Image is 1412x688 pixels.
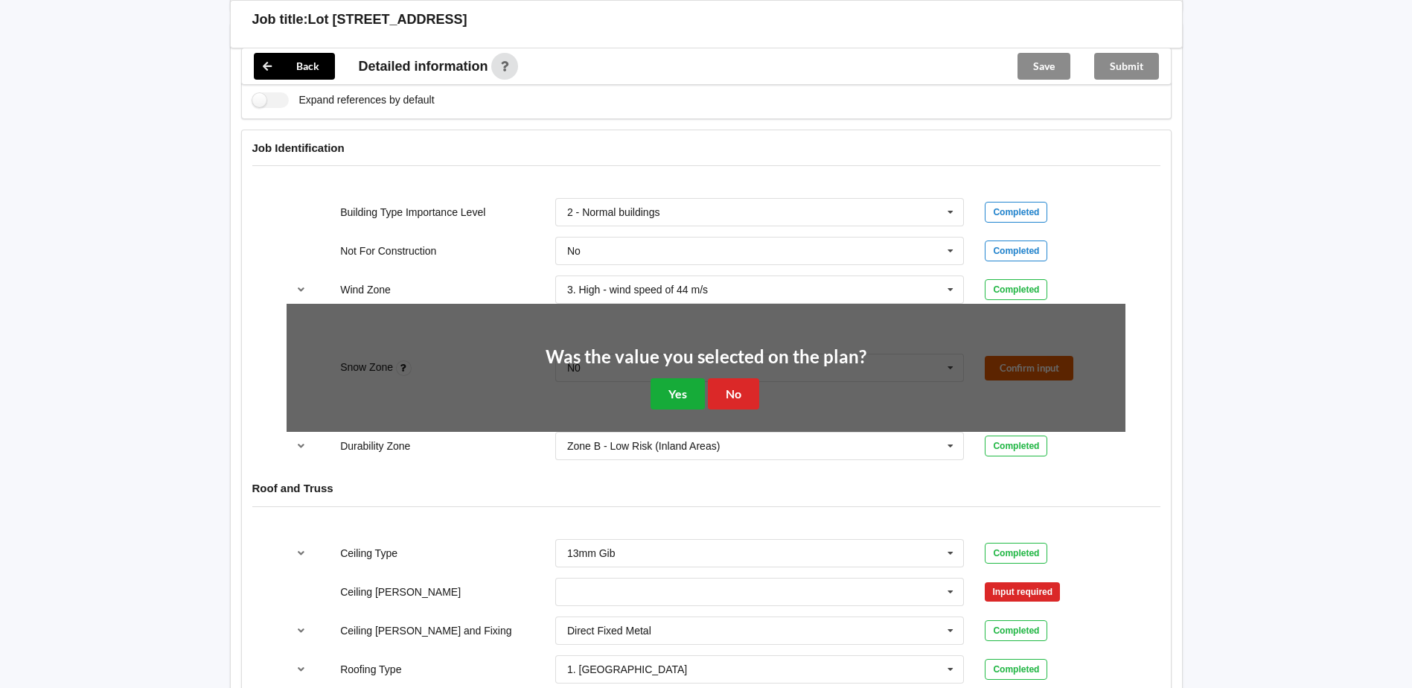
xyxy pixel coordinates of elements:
[254,53,335,80] button: Back
[985,241,1047,261] div: Completed
[287,276,316,303] button: reference-toggle
[359,60,488,73] span: Detailed information
[340,663,401,675] label: Roofing Type
[340,586,461,598] label: Ceiling [PERSON_NAME]
[252,141,1160,155] h4: Job Identification
[985,279,1047,300] div: Completed
[985,659,1047,680] div: Completed
[287,433,316,459] button: reference-toggle
[546,345,866,369] h2: Was the value you selected on the plan?
[567,284,708,295] div: 3. High - wind speed of 44 m/s
[340,625,511,637] label: Ceiling [PERSON_NAME] and Fixing
[287,656,316,683] button: reference-toggle
[651,378,705,409] button: Yes
[985,620,1047,641] div: Completed
[567,246,581,256] div: No
[252,11,308,28] h3: Job title:
[985,543,1047,564] div: Completed
[252,92,435,108] label: Expand references by default
[287,540,316,567] button: reference-toggle
[985,436,1047,456] div: Completed
[567,625,651,636] div: Direct Fixed Metal
[985,582,1060,602] div: Input required
[252,481,1160,495] h4: Roof and Truss
[985,202,1047,223] div: Completed
[340,284,391,296] label: Wind Zone
[708,378,759,409] button: No
[567,441,720,451] div: Zone B - Low Risk (Inland Areas)
[340,206,485,218] label: Building Type Importance Level
[567,207,660,217] div: 2 - Normal buildings
[567,664,687,675] div: 1. [GEOGRAPHIC_DATA]
[340,440,410,452] label: Durability Zone
[287,617,316,644] button: reference-toggle
[567,548,616,558] div: 13mm Gib
[308,11,467,28] h3: Lot [STREET_ADDRESS]
[340,245,436,257] label: Not For Construction
[340,547,397,559] label: Ceiling Type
